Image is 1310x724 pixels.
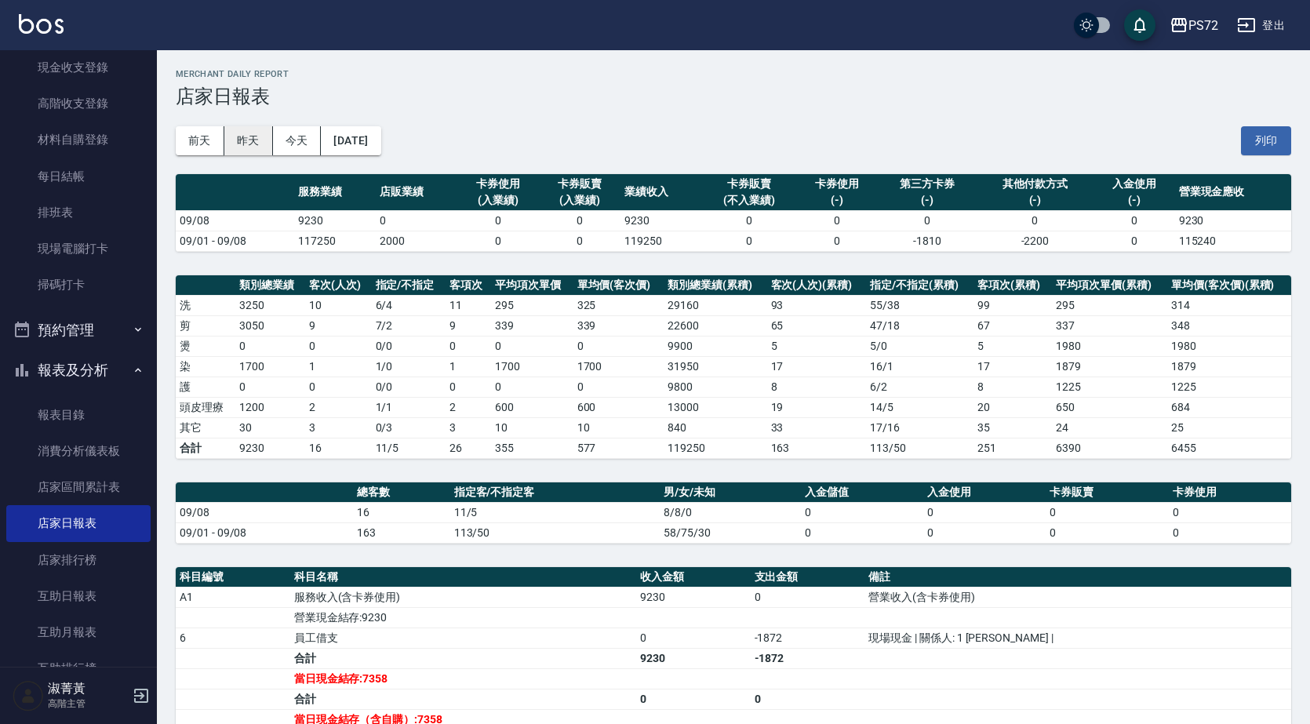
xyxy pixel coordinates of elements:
[767,397,867,417] td: 19
[235,417,305,438] td: 30
[573,397,664,417] td: 600
[446,336,491,356] td: 0
[176,69,1291,79] h2: Merchant Daily Report
[981,192,1089,209] div: (-)
[6,469,151,505] a: 店家區間累計表
[372,377,446,397] td: 0 / 0
[235,295,305,315] td: 3250
[977,231,1093,251] td: -2200
[751,689,865,709] td: 0
[305,417,372,438] td: 3
[176,336,235,356] td: 燙
[636,587,751,607] td: 9230
[450,502,660,522] td: 11/5
[1175,174,1291,211] th: 營業現金應收
[176,397,235,417] td: 頭皮理療
[796,231,878,251] td: 0
[235,356,305,377] td: 1700
[664,295,766,315] td: 29160
[450,482,660,503] th: 指定客/不指定客
[866,397,973,417] td: 14 / 5
[1052,397,1167,417] td: 650
[573,438,664,458] td: 577
[224,126,273,155] button: 昨天
[372,356,446,377] td: 1 / 0
[353,502,449,522] td: 16
[796,210,878,231] td: 0
[176,522,353,543] td: 09/01 - 09/08
[176,315,235,336] td: 剪
[305,336,372,356] td: 0
[864,628,1291,648] td: 現場現金 | 關係人: 1 [PERSON_NAME] |
[864,587,1291,607] td: 營業收入(含卡券使用)
[923,502,1046,522] td: 0
[1163,9,1224,42] button: PS72
[294,210,376,231] td: 9230
[491,356,573,377] td: 1700
[491,397,573,417] td: 600
[573,295,664,315] td: 325
[176,417,235,438] td: 其它
[446,377,491,397] td: 0
[1167,377,1291,397] td: 1225
[878,210,977,231] td: 0
[294,174,376,211] th: 服務業績
[973,275,1052,296] th: 客項次(累積)
[176,174,1291,252] table: a dense table
[923,522,1046,543] td: 0
[461,176,535,192] div: 卡券使用
[767,438,867,458] td: 163
[321,126,380,155] button: [DATE]
[767,356,867,377] td: 17
[372,315,446,336] td: 7 / 2
[6,158,151,195] a: 每日結帳
[446,397,491,417] td: 2
[305,356,372,377] td: 1
[13,680,44,711] img: Person
[446,275,491,296] th: 客項次
[866,377,973,397] td: 6 / 2
[620,174,702,211] th: 業績收入
[866,417,973,438] td: 17 / 16
[6,122,151,158] a: 材料自購登錄
[543,176,617,192] div: 卡券販賣
[372,417,446,438] td: 0 / 3
[977,210,1093,231] td: 0
[235,275,305,296] th: 類別總業績
[664,275,766,296] th: 類別總業績(累積)
[973,295,1052,315] td: 99
[1167,356,1291,377] td: 1879
[176,567,290,588] th: 科目編號
[176,126,224,155] button: 前天
[273,126,322,155] button: 今天
[446,438,491,458] td: 26
[801,482,923,503] th: 入金儲值
[973,315,1052,336] td: 67
[636,567,751,588] th: 收入金額
[767,336,867,356] td: 5
[882,192,973,209] div: (-)
[290,567,636,588] th: 科目名稱
[1046,502,1168,522] td: 0
[573,356,664,377] td: 1700
[1167,417,1291,438] td: 25
[973,438,1052,458] td: 251
[176,377,235,397] td: 護
[372,397,446,417] td: 1 / 1
[235,315,305,336] td: 3050
[294,231,376,251] td: 117250
[6,49,151,85] a: 現金收支登錄
[376,231,457,251] td: 2000
[1097,192,1171,209] div: (-)
[305,315,372,336] td: 9
[372,275,446,296] th: 指定/不指定
[1052,315,1167,336] td: 337
[664,356,766,377] td: 31950
[1046,482,1168,503] th: 卡券販賣
[660,502,801,522] td: 8/8/0
[1052,336,1167,356] td: 1980
[660,482,801,503] th: 男/女/未知
[176,482,1291,544] table: a dense table
[457,231,539,251] td: 0
[305,377,372,397] td: 0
